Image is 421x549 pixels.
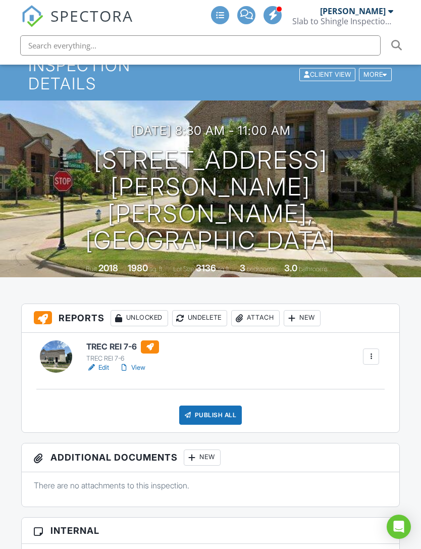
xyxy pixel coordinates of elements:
[22,304,400,333] h3: Reports
[298,70,358,78] a: Client View
[22,443,400,472] h3: Additional Documents
[28,57,393,92] h1: Inspection Details
[172,310,227,326] div: Undelete
[21,14,133,35] a: SPECTORA
[231,310,280,326] div: Attach
[111,310,168,326] div: Unlocked
[21,5,43,27] img: The Best Home Inspection Software - Spectora
[128,263,148,273] div: 1980
[284,310,321,326] div: New
[247,265,275,273] span: bedrooms
[218,265,230,273] span: sq.ft.
[149,265,164,273] span: sq. ft.
[173,265,194,273] span: Lot Size
[359,68,392,81] div: More
[86,363,109,373] a: Edit
[131,124,291,137] h3: [DATE] 8:30 am - 11:00 am
[22,518,400,544] h3: Internal
[284,263,297,273] div: 3.0
[179,406,242,425] div: Publish All
[50,5,133,26] span: SPECTORA
[86,355,159,363] div: TREC REI 7-6
[86,340,159,363] a: TREC REI 7-6 TREC REI 7-6
[20,35,381,56] input: Search everything...
[299,265,328,273] span: bathrooms
[86,340,159,354] h6: TREC REI 7-6
[184,450,221,466] div: New
[119,363,145,373] a: View
[240,263,245,273] div: 3
[98,263,118,273] div: 2018
[299,68,355,81] div: Client View
[320,6,386,16] div: [PERSON_NAME]
[387,515,411,539] div: Open Intercom Messenger
[16,147,405,254] h1: [STREET_ADDRESS][PERSON_NAME] [PERSON_NAME], [GEOGRAPHIC_DATA]
[34,480,388,491] p: There are no attachments to this inspection.
[86,265,97,273] span: Built
[196,263,216,273] div: 3136
[292,16,393,26] div: Slab to Shingle Inspections PLLC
